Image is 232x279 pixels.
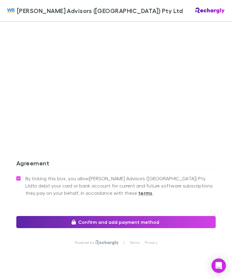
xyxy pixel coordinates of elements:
div: Open Intercom Messenger [211,258,226,273]
p: Powered by [75,240,95,245]
img: Rechargly Logo [95,240,119,245]
p: | [124,240,124,245]
img: Rechargly Logo [195,8,225,14]
a: Privacy [145,240,157,245]
span: By ticking this box, you allow [PERSON_NAME] Advisors ([GEOGRAPHIC_DATA]) Pty Ltd to debit your c... [25,175,216,197]
h3: Agreement [16,159,216,169]
button: Confirm and add payment method [16,216,216,228]
a: Terms [130,240,140,245]
img: William Buck Advisors (WA) Pty Ltd's Logo [7,7,14,14]
strong: terms [138,190,153,196]
span: [PERSON_NAME] Advisors ([GEOGRAPHIC_DATA]) Pty Ltd [17,6,183,15]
